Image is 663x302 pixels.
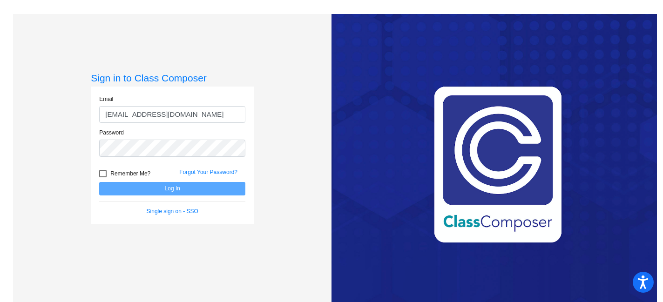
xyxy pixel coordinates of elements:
[110,168,150,179] span: Remember Me?
[91,72,254,84] h3: Sign in to Class Composer
[179,169,237,175] a: Forgot Your Password?
[99,95,113,103] label: Email
[147,208,198,215] a: Single sign on - SSO
[99,182,245,195] button: Log In
[99,128,124,137] label: Password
